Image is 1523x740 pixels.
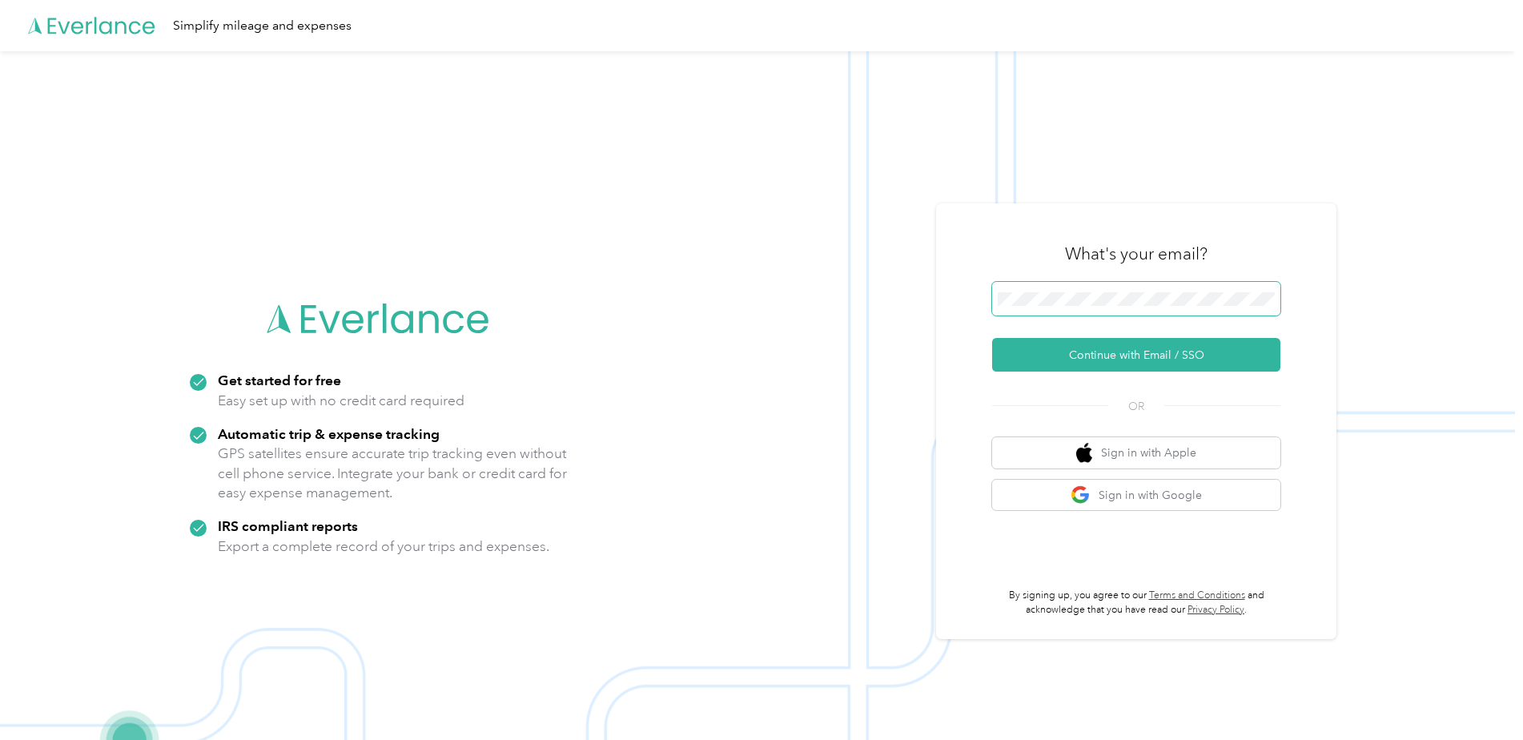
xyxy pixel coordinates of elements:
div: Simplify mileage and expenses [173,16,352,36]
button: Continue with Email / SSO [992,338,1280,372]
h3: What's your email? [1065,243,1208,265]
strong: Get started for free [218,372,341,388]
strong: Automatic trip & expense tracking [218,425,440,442]
p: By signing up, you agree to our and acknowledge that you have read our . [992,589,1280,617]
a: Privacy Policy [1187,604,1244,616]
p: Easy set up with no credit card required [218,391,464,411]
strong: IRS compliant reports [218,517,358,534]
button: google logoSign in with Google [992,480,1280,511]
img: google logo [1071,485,1091,505]
img: apple logo [1076,443,1092,463]
p: Export a complete record of your trips and expenses. [218,537,549,557]
button: apple logoSign in with Apple [992,437,1280,469]
p: GPS satellites ensure accurate trip tracking even without cell phone service. Integrate your bank... [218,444,568,503]
a: Terms and Conditions [1149,589,1245,601]
span: OR [1108,398,1164,415]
